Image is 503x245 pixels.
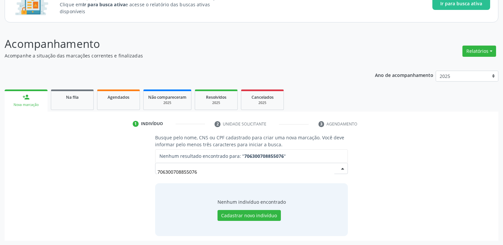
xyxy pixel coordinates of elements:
[159,153,286,159] span: Nenhum resultado encontrado para: " "
[375,71,433,79] p: Ano de acompanhamento
[133,121,139,127] div: 1
[246,100,279,105] div: 2025
[148,94,186,100] span: Não compareceram
[5,52,350,59] p: Acompanhe a situação das marcações correntes e finalizadas
[155,134,348,148] p: Busque pelo nome, CNS ou CPF cadastrado para criar uma nova marcação. Você deve informar pelo men...
[22,93,30,101] div: person_add
[200,100,233,105] div: 2025
[141,121,163,127] div: Indivíduo
[9,102,43,107] div: Nova marcação
[66,94,79,100] span: Na fila
[5,36,350,52] p: Acompanhamento
[244,153,284,159] strong: 706300708855076
[462,46,496,57] button: Relatórios
[206,94,226,100] span: Resolvidos
[251,94,274,100] span: Cancelados
[83,1,125,8] strong: Ir para busca ativa
[157,165,334,178] input: Busque por nome, CNS ou CPF
[218,198,286,205] div: Nenhum indivíduo encontrado
[218,210,281,221] button: Cadastrar novo indivíduo
[148,100,186,105] div: 2025
[108,94,129,100] span: Agendados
